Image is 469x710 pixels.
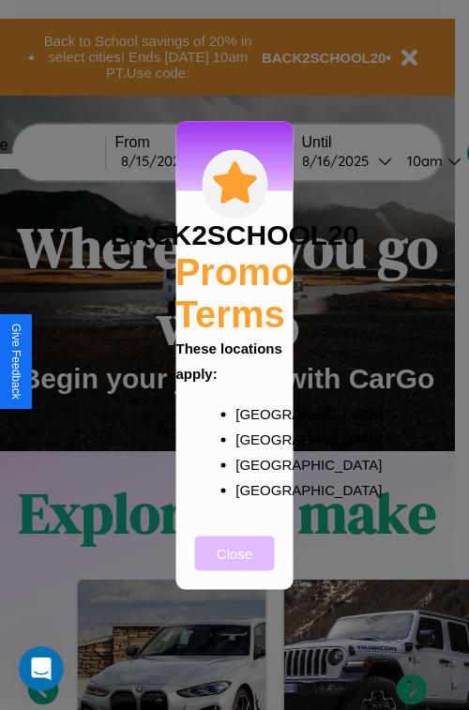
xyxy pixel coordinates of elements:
[19,646,64,691] iframe: Intercom live chat
[235,451,271,476] p: [GEOGRAPHIC_DATA]
[176,340,282,381] b: These locations apply:
[110,219,358,250] h3: BACK2SCHOOL20
[235,400,271,426] p: [GEOGRAPHIC_DATA]
[235,426,271,451] p: [GEOGRAPHIC_DATA]
[195,536,275,570] button: Close
[9,324,23,400] div: Give Feedback
[235,476,271,502] p: [GEOGRAPHIC_DATA]
[175,250,295,335] h2: Promo Terms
